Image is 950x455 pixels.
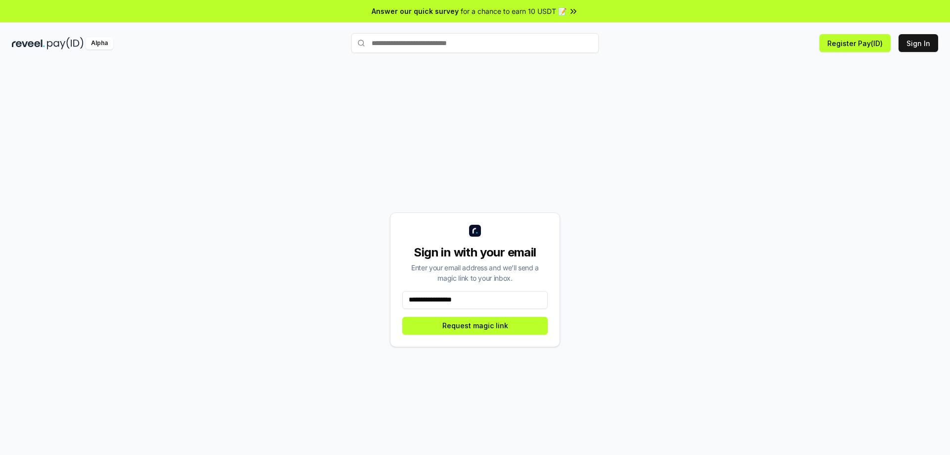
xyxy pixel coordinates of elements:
[461,6,567,16] span: for a chance to earn 10 USDT 📝
[372,6,459,16] span: Answer our quick survey
[402,262,548,283] div: Enter your email address and we’ll send a magic link to your inbox.
[469,225,481,237] img: logo_small
[86,37,113,50] div: Alpha
[402,245,548,260] div: Sign in with your email
[12,37,45,50] img: reveel_dark
[402,317,548,335] button: Request magic link
[819,34,891,52] button: Register Pay(ID)
[899,34,938,52] button: Sign In
[47,37,84,50] img: pay_id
